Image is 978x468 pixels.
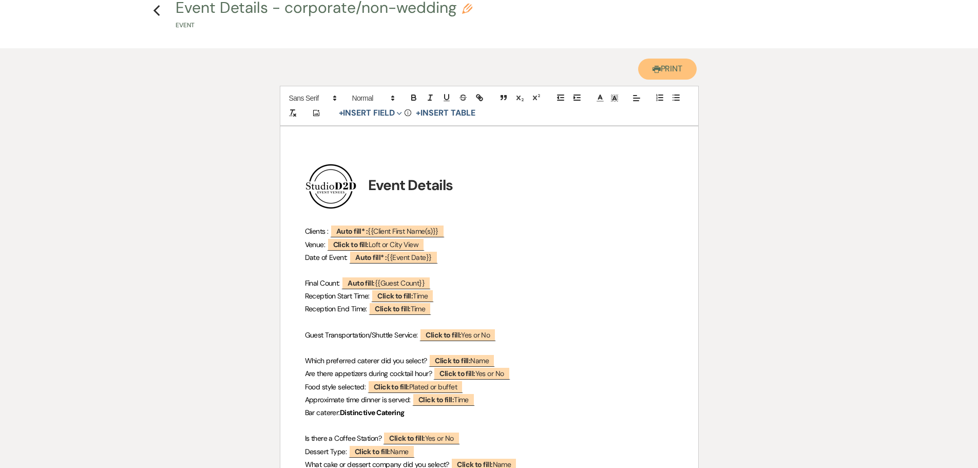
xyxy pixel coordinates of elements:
[349,251,437,264] span: {{Event Date}}
[333,240,369,249] b: Click to fill:
[368,176,452,195] strong: Event Details
[305,395,411,404] span: Approximate time dinner is served:
[426,330,461,340] b: Click to fill:
[305,330,418,340] span: Guest Transportation/Shuttle Service:
[368,380,463,393] span: Plated or buffet
[375,304,410,313] b: Click to fill:
[341,276,431,289] span: {{Guest Count}}
[340,408,405,417] strong: Distinctive Catering
[435,356,470,365] b: Click to fill:
[418,395,454,404] b: Click to fill:
[305,369,432,378] span: Are there appetizers during cocktail hour?
[305,278,340,288] span: Final Count:
[305,227,329,236] span: Clients :
[439,369,475,378] b: Click to fill:
[305,408,340,417] span: Bar caterer:
[305,434,381,443] span: Is there a Coffee Station?
[355,447,390,456] b: Click to fill:
[429,354,495,367] span: Name
[412,393,475,406] span: Time
[369,302,431,315] span: Time
[305,304,367,313] span: Reception End Time:
[412,107,478,119] button: +Insert Table
[305,447,347,456] span: Dessert Type:
[305,382,366,391] span: Food style selected:
[419,328,496,341] span: Yes or No
[638,59,697,80] button: Print
[383,432,459,444] span: Yes or No
[327,238,425,251] span: Loft or City View
[339,109,343,117] span: +
[330,224,445,237] span: {{Client First Name(s)}}
[355,253,387,262] b: Auto fill* :
[305,291,370,301] span: Reception Start Time:
[335,107,406,119] button: Insert Field
[348,278,374,288] b: Auto fill:
[305,356,427,365] span: Which preferred caterer did you select?
[305,240,325,249] span: Venue:
[305,161,356,212] img: Studio D2D Final LogosUPDATE_LogoTag Black (3).png
[371,289,434,302] span: Time
[593,92,607,104] span: Text Color
[607,92,622,104] span: Text Background Color
[176,21,472,30] p: Event
[433,367,510,380] span: Yes or No
[349,445,415,458] span: Name
[348,92,398,104] span: Header Formats
[377,291,413,301] b: Click to fill:
[389,434,425,443] b: Click to fill:
[336,227,368,236] b: Auto fill* :
[629,92,644,104] span: Alignment
[416,109,420,117] span: +
[374,382,409,391] b: Click to fill:
[305,253,348,262] span: Date of Event:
